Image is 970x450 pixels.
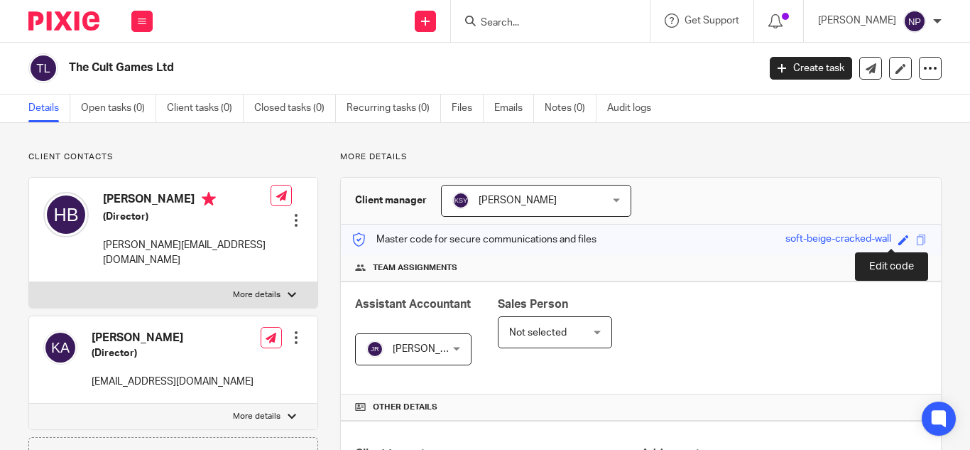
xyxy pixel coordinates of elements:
p: Master code for secure communications and files [352,232,596,247]
p: [EMAIL_ADDRESS][DOMAIN_NAME] [92,375,254,389]
p: [PERSON_NAME][EMAIL_ADDRESS][DOMAIN_NAME] [103,238,271,267]
img: svg%3E [452,192,469,209]
img: svg%3E [28,53,58,83]
img: Pixie [28,11,99,31]
div: soft-beige-cracked-wall [785,232,891,248]
p: More details [233,289,280,301]
p: More details [233,411,280,422]
h2: The Cult Games Ltd [69,60,613,75]
a: Details [28,95,70,122]
a: Files [452,95,484,122]
span: Not selected [509,328,567,338]
h5: (Director) [92,346,254,360]
img: svg%3E [43,192,89,237]
input: Search [479,17,607,30]
img: svg%3E [903,10,926,33]
h5: (Director) [103,210,271,224]
img: svg%3E [366,341,383,358]
span: Assistant Accountant [355,299,471,310]
h3: Client manager [355,193,427,208]
h4: [PERSON_NAME] [92,331,254,345]
span: [PERSON_NAME] [479,195,557,205]
a: Recurring tasks (0) [347,95,441,122]
i: Primary [202,192,216,206]
span: [PERSON_NAME] [393,344,471,354]
a: Open tasks (0) [81,95,156,122]
h4: [PERSON_NAME] [103,192,271,210]
a: Create task [770,57,852,80]
img: svg%3E [43,331,77,365]
a: Emails [494,95,534,122]
a: Closed tasks (0) [254,95,336,122]
span: Get Support [685,16,739,26]
span: Other details [373,402,437,413]
p: Client contacts [28,151,318,163]
a: Client tasks (0) [167,95,244,122]
p: More details [340,151,942,163]
p: [PERSON_NAME] [818,14,896,28]
span: Team assignments [373,262,457,274]
span: Sales Person [498,299,568,310]
a: Notes (0) [545,95,596,122]
a: Audit logs [607,95,662,122]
